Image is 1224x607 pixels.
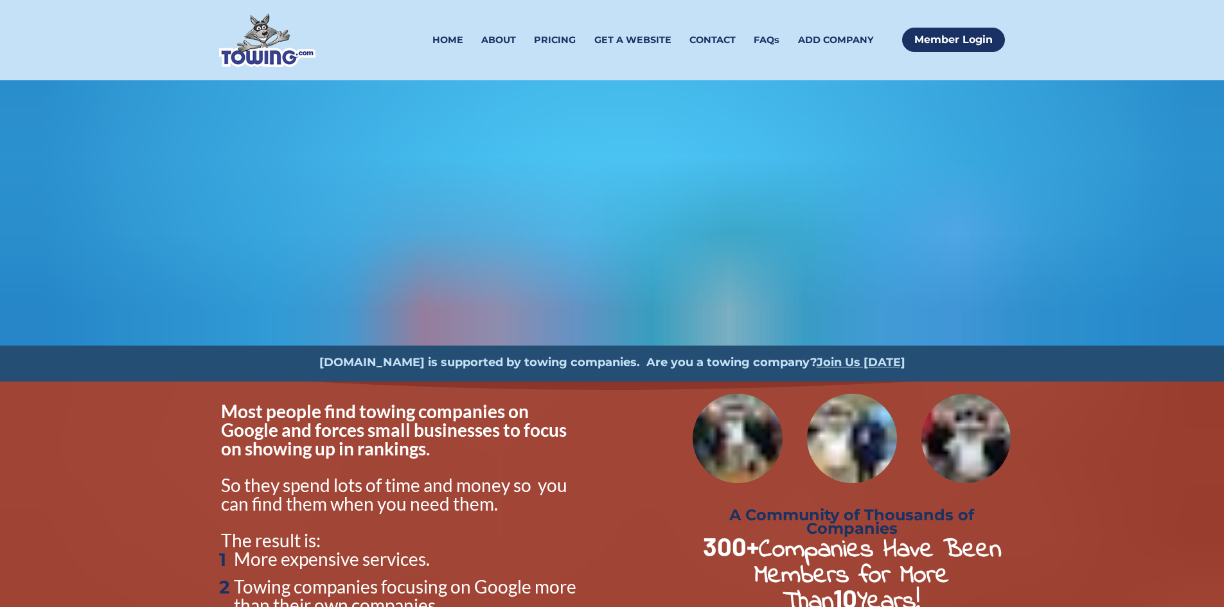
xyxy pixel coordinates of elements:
a: ADD COMPANY [798,25,874,55]
strong: A Community of Thousands of Companies [729,506,979,538]
span: Most people find towing companies on Google and forces small businesses to focus on showing up in... [221,400,570,459]
a: Member Login [902,28,1005,52]
strong: [DOMAIN_NAME] is supported by towing companies. Are you a towing company? [319,355,817,369]
img: Towing.com Logo [219,13,315,67]
a: PRICING [534,25,576,55]
a: GET A WEBSITE [594,25,671,55]
strong: Companies Have Been [759,531,1001,569]
span: The result is: [221,529,321,551]
a: Join Us [DATE] [817,355,905,369]
a: ABOUT [481,25,516,55]
span: So they spend lots of time and money so you can find them when you need them. [221,474,571,515]
a: CONTACT [689,25,736,55]
strong: 300+ [703,531,759,561]
a: HOME [432,25,463,55]
a: FAQs [754,25,779,55]
span: More expensive services. [234,548,430,570]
